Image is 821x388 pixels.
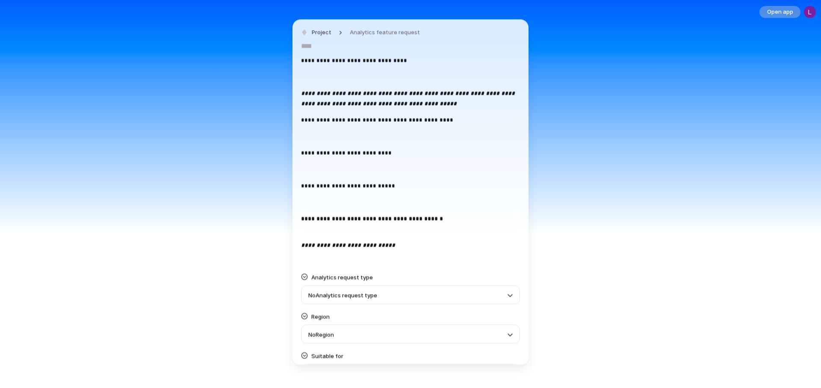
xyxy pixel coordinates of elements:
span: Analytics feature request [350,28,420,37]
span: Region [311,313,330,320]
span: Analytics request type [311,274,373,281]
button: Analytics feature request [345,27,425,39]
span: Suitable for [311,352,343,359]
span: No Analytics request type [308,292,377,299]
span: Open app [767,8,793,16]
span: No Region [308,331,334,338]
button: Project [299,27,334,39]
span: Project [312,28,331,37]
button: Open app [759,6,800,18]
